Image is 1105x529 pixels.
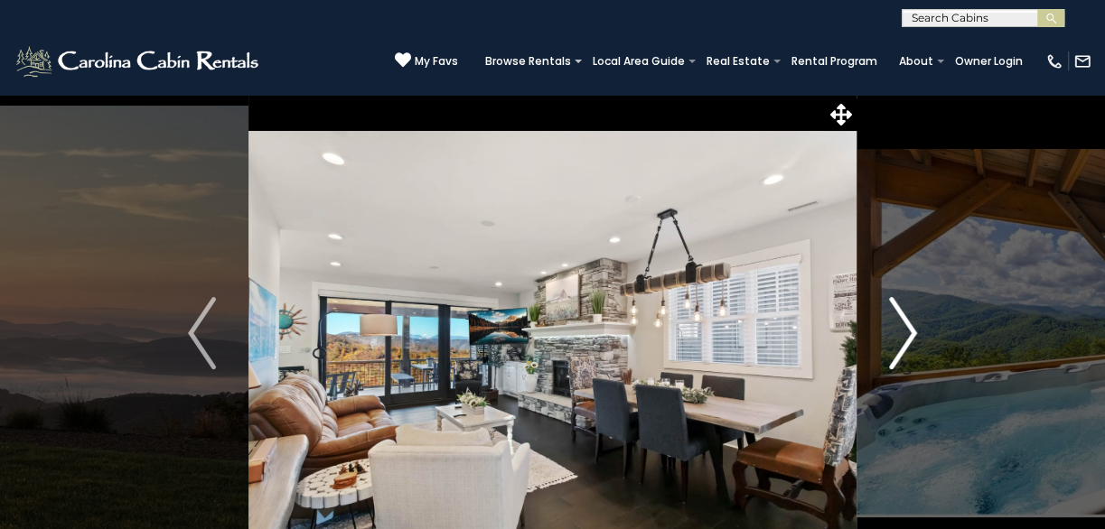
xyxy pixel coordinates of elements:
img: White-1-2.png [14,43,264,79]
a: Real Estate [698,49,779,74]
a: Rental Program [782,49,886,74]
img: arrow [889,297,916,369]
img: phone-regular-white.png [1045,52,1063,70]
img: mail-regular-white.png [1073,52,1091,70]
img: arrow [188,297,215,369]
a: Local Area Guide [584,49,694,74]
a: Owner Login [946,49,1032,74]
a: My Favs [395,51,458,70]
a: About [890,49,942,74]
a: Browse Rentals [476,49,580,74]
span: My Favs [415,53,458,70]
